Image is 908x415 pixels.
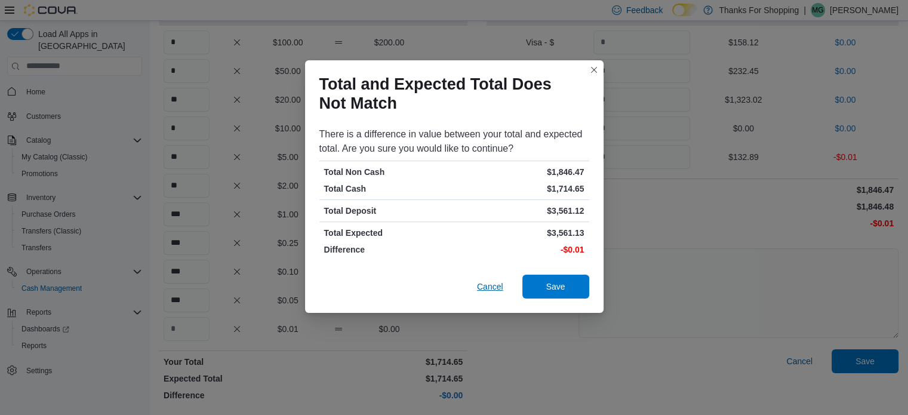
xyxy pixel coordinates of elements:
[522,275,589,299] button: Save
[457,183,584,195] p: $1,714.65
[546,281,565,293] span: Save
[457,244,584,256] p: -$0.01
[587,63,601,77] button: Closes this modal window
[472,275,508,299] button: Cancel
[324,166,452,178] p: Total Non Cash
[324,183,452,195] p: Total Cash
[457,166,584,178] p: $1,846.47
[457,205,584,217] p: $3,561.12
[319,127,589,156] div: There is a difference in value between your total and expected total. Are you sure you would like...
[457,227,584,239] p: $3,561.13
[477,281,503,293] span: Cancel
[324,205,452,217] p: Total Deposit
[319,75,580,113] h1: Total and Expected Total Does Not Match
[324,227,452,239] p: Total Expected
[324,244,452,256] p: Difference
